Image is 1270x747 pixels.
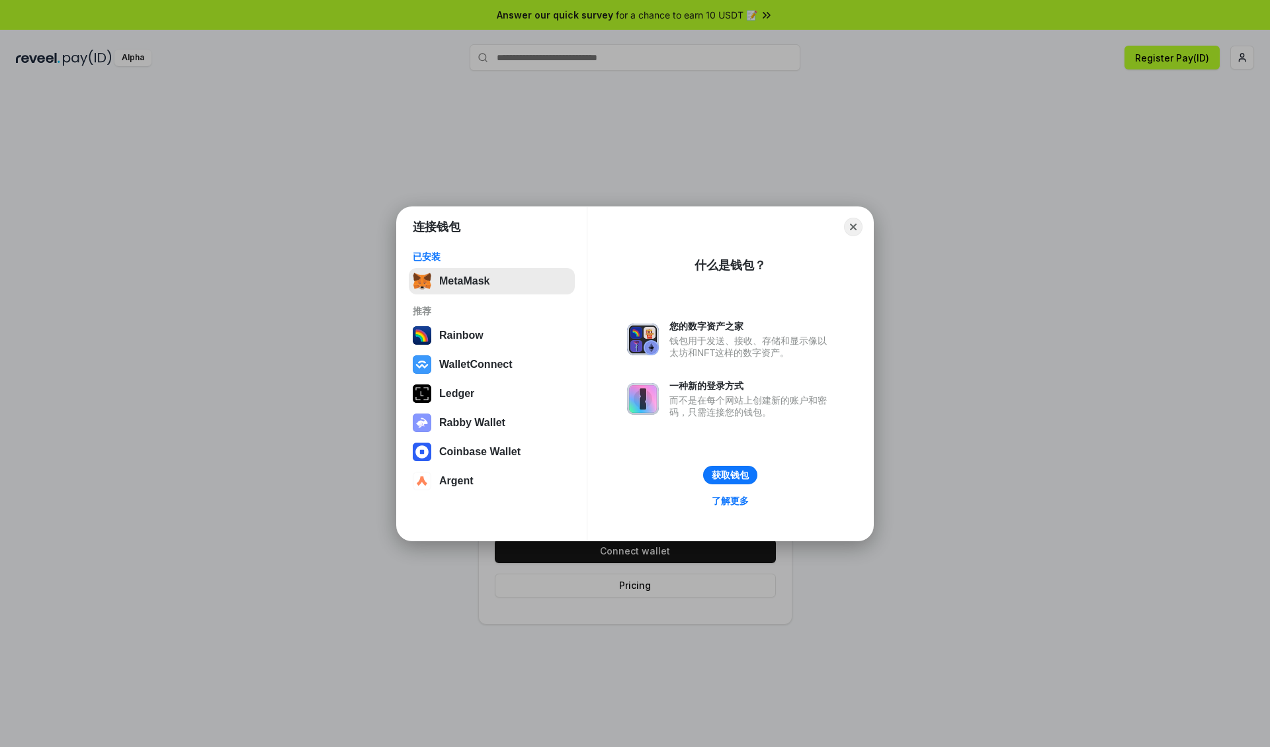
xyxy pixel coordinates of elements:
[413,326,431,345] img: svg+xml,%3Csvg%20width%3D%22120%22%20height%3D%22120%22%20viewBox%3D%220%200%20120%20120%22%20fil...
[409,380,575,407] button: Ledger
[409,268,575,294] button: MetaMask
[413,219,460,235] h1: 连接钱包
[669,320,833,332] div: 您的数字资产之家
[439,475,474,487] div: Argent
[627,383,659,415] img: svg+xml,%3Csvg%20xmlns%3D%22http%3A%2F%2Fwww.w3.org%2F2000%2Fsvg%22%20fill%3D%22none%22%20viewBox...
[712,495,749,507] div: 了解更多
[413,251,571,263] div: 已安装
[704,492,757,509] a: 了解更多
[712,469,749,481] div: 获取钱包
[627,324,659,355] img: svg+xml,%3Csvg%20xmlns%3D%22http%3A%2F%2Fwww.w3.org%2F2000%2Fsvg%22%20fill%3D%22none%22%20viewBox...
[439,446,521,458] div: Coinbase Wallet
[669,394,833,418] div: 而不是在每个网站上创建新的账户和密码，只需连接您的钱包。
[409,351,575,378] button: WalletConnect
[413,414,431,432] img: svg+xml,%3Csvg%20xmlns%3D%22http%3A%2F%2Fwww.w3.org%2F2000%2Fsvg%22%20fill%3D%22none%22%20viewBox...
[439,330,484,341] div: Rainbow
[409,468,575,494] button: Argent
[409,410,575,436] button: Rabby Wallet
[413,272,431,290] img: svg+xml,%3Csvg%20fill%3D%22none%22%20height%3D%2233%22%20viewBox%3D%220%200%2035%2033%22%20width%...
[413,472,431,490] img: svg+xml,%3Csvg%20width%3D%2228%22%20height%3D%2228%22%20viewBox%3D%220%200%2028%2028%22%20fill%3D...
[439,359,513,371] div: WalletConnect
[413,355,431,374] img: svg+xml,%3Csvg%20width%3D%2228%22%20height%3D%2228%22%20viewBox%3D%220%200%2028%2028%22%20fill%3D...
[439,417,505,429] div: Rabby Wallet
[413,384,431,403] img: svg+xml,%3Csvg%20xmlns%3D%22http%3A%2F%2Fwww.w3.org%2F2000%2Fsvg%22%20width%3D%2228%22%20height%3...
[413,305,571,317] div: 推荐
[439,275,489,287] div: MetaMask
[409,439,575,465] button: Coinbase Wallet
[669,335,833,359] div: 钱包用于发送、接收、存储和显示像以太坊和NFT这样的数字资产。
[844,218,863,236] button: Close
[409,322,575,349] button: Rainbow
[669,380,833,392] div: 一种新的登录方式
[413,443,431,461] img: svg+xml,%3Csvg%20width%3D%2228%22%20height%3D%2228%22%20viewBox%3D%220%200%2028%2028%22%20fill%3D...
[695,257,766,273] div: 什么是钱包？
[439,388,474,400] div: Ledger
[703,466,757,484] button: 获取钱包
